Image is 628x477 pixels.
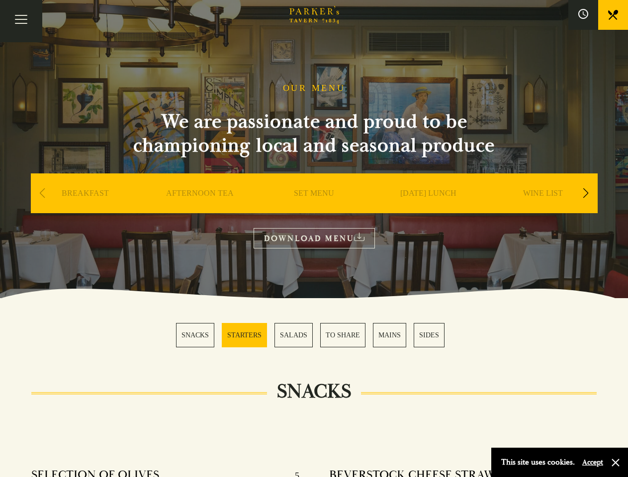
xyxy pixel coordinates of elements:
[400,188,456,228] a: [DATE] LUNCH
[283,83,346,94] h1: OUR MENU
[501,455,575,470] p: This site uses cookies.
[611,458,621,468] button: Close and accept
[320,323,365,347] a: 4 / 6
[374,173,483,243] div: 4 / 9
[274,323,313,347] a: 3 / 6
[523,188,563,228] a: WINE LIST
[145,173,255,243] div: 2 / 9
[414,323,445,347] a: 6 / 6
[222,323,267,347] a: 2 / 6
[36,182,49,204] div: Previous slide
[62,188,109,228] a: BREAKFAST
[31,173,140,243] div: 1 / 9
[267,380,361,403] h2: SNACKS
[579,182,593,204] div: Next slide
[176,323,214,347] a: 1 / 6
[166,188,234,228] a: AFTERNOON TEA
[294,188,334,228] a: SET MENU
[254,228,375,248] a: DOWNLOAD MENU
[488,173,598,243] div: 5 / 9
[115,110,513,158] h2: We are passionate and proud to be championing local and seasonal produce
[582,458,603,467] button: Accept
[260,173,369,243] div: 3 / 9
[373,323,406,347] a: 5 / 6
